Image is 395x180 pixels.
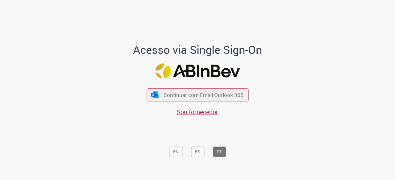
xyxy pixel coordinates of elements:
[169,147,183,157] button: EN
[213,147,226,157] button: PT
[155,63,240,78] img: Logo ABInBev
[191,147,204,157] button: ES
[151,91,159,98] img: ícone Azure/Microsoft 360
[164,91,243,98] span: Continuar com Email Outlook 365
[177,108,218,116] a: Sou fornecedor
[147,89,248,101] button: ícone Azure/Microsoft 360 Continuar com Email Outlook 365
[112,44,283,56] h1: Acesso via Single Sign-On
